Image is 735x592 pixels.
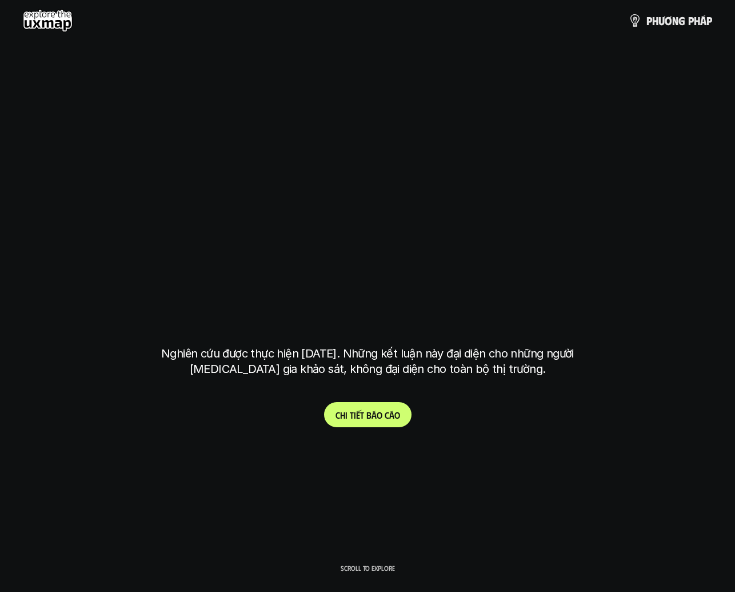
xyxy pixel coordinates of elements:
span: o [394,410,400,420]
span: t [350,410,354,420]
span: ế [356,410,360,420]
span: p [688,14,694,27]
h1: phạm vi công việc của [159,191,576,239]
span: á [372,410,377,420]
span: ư [658,14,665,27]
span: h [340,410,345,420]
span: g [678,14,685,27]
span: á [389,410,394,420]
h6: Kết quả nghiên cứu [328,166,415,179]
span: h [652,14,658,27]
a: Chitiếtbáocáo [324,402,412,427]
span: b [366,410,372,420]
span: i [345,410,347,420]
span: h [694,14,700,27]
span: C [335,410,340,420]
span: p [646,14,652,27]
span: c [385,410,389,420]
span: t [360,410,364,420]
span: á [700,14,706,27]
span: o [377,410,382,420]
span: i [354,410,356,420]
p: Scroll to explore [341,564,395,572]
a: phươngpháp [628,9,712,32]
span: n [672,14,678,27]
p: Nghiên cứu được thực hiện [DATE]. Những kết luận này đại diện cho những người [MEDICAL_DATA] gia ... [153,346,582,377]
span: p [706,14,712,27]
h1: tại [GEOGRAPHIC_DATA] [164,281,572,329]
span: ơ [665,14,672,27]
